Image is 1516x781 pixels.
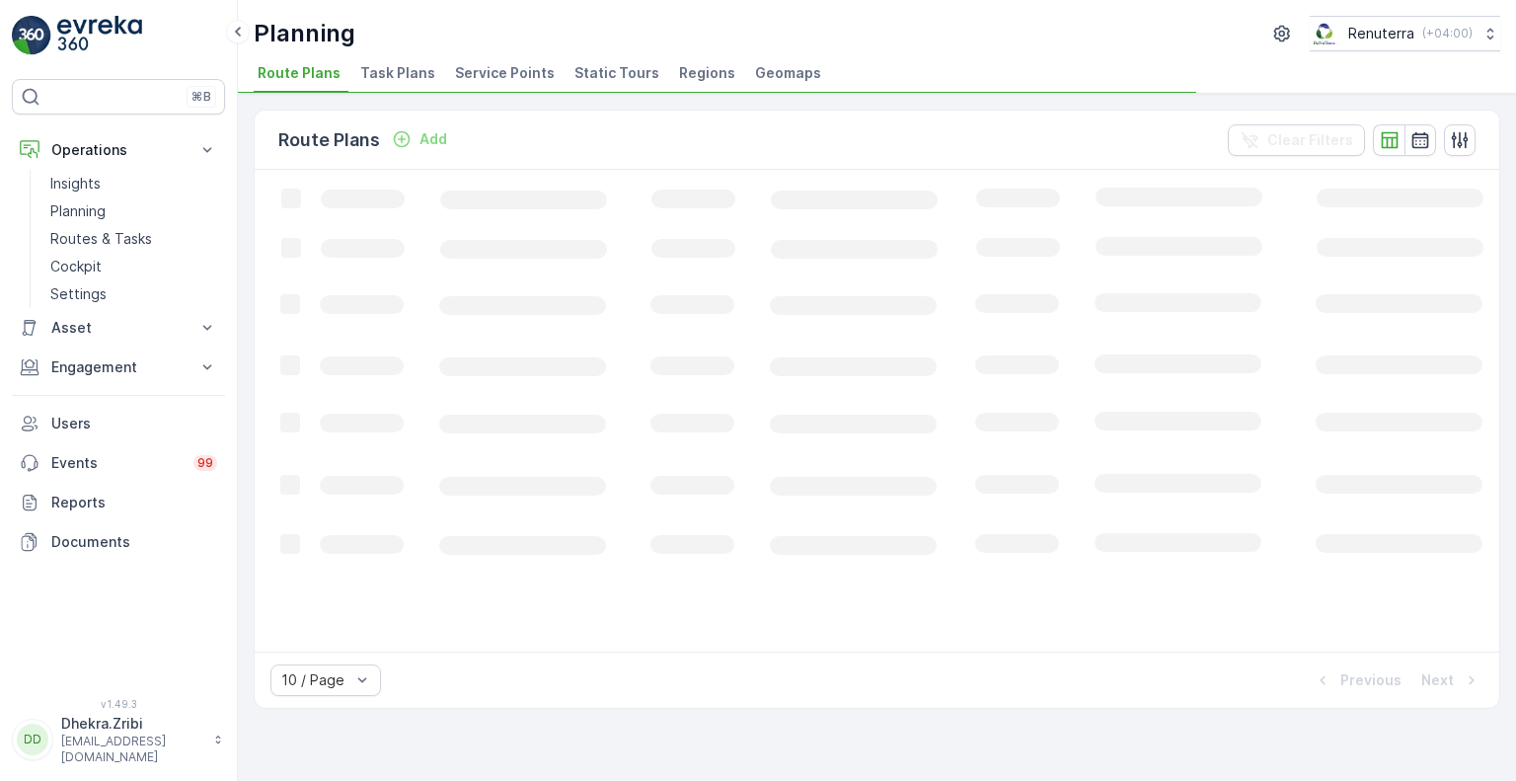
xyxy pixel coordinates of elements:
[258,63,341,83] span: Route Plans
[1311,668,1403,692] button: Previous
[384,127,455,151] button: Add
[57,16,142,55] img: logo_light-DOdMpM7g.png
[1310,23,1340,44] img: Screenshot_2024-07-26_at_13.33.01.png
[1422,26,1473,41] p: ( +04:00 )
[50,174,101,194] p: Insights
[12,483,225,522] a: Reports
[1348,24,1414,43] p: Renuterra
[61,734,203,765] p: [EMAIL_ADDRESS][DOMAIN_NAME]
[1340,670,1402,690] p: Previous
[42,225,225,253] a: Routes & Tasks
[51,453,182,473] p: Events
[12,522,225,562] a: Documents
[1310,16,1500,51] button: Renuterra(+04:00)
[12,130,225,170] button: Operations
[42,197,225,225] a: Planning
[51,318,186,338] p: Asset
[17,724,48,755] div: DD
[197,455,213,471] p: 99
[50,257,102,276] p: Cockpit
[455,63,555,83] span: Service Points
[51,140,186,160] p: Operations
[42,170,225,197] a: Insights
[42,253,225,280] a: Cockpit
[254,18,355,49] p: Planning
[51,357,186,377] p: Engagement
[1419,668,1483,692] button: Next
[278,126,380,154] p: Route Plans
[755,63,821,83] span: Geomaps
[1228,124,1365,156] button: Clear Filters
[51,414,217,433] p: Users
[12,348,225,387] button: Engagement
[12,308,225,348] button: Asset
[51,493,217,512] p: Reports
[12,16,51,55] img: logo
[50,229,152,249] p: Routes & Tasks
[419,129,447,149] p: Add
[1267,130,1353,150] p: Clear Filters
[360,63,435,83] span: Task Plans
[191,89,211,105] p: ⌘B
[50,201,106,221] p: Planning
[50,284,107,304] p: Settings
[51,532,217,552] p: Documents
[679,63,735,83] span: Regions
[42,280,225,308] a: Settings
[12,404,225,443] a: Users
[12,698,225,710] span: v 1.49.3
[1421,670,1454,690] p: Next
[61,714,203,734] p: Dhekra.Zribi
[12,714,225,765] button: DDDhekra.Zribi[EMAIL_ADDRESS][DOMAIN_NAME]
[574,63,659,83] span: Static Tours
[12,443,225,483] a: Events99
